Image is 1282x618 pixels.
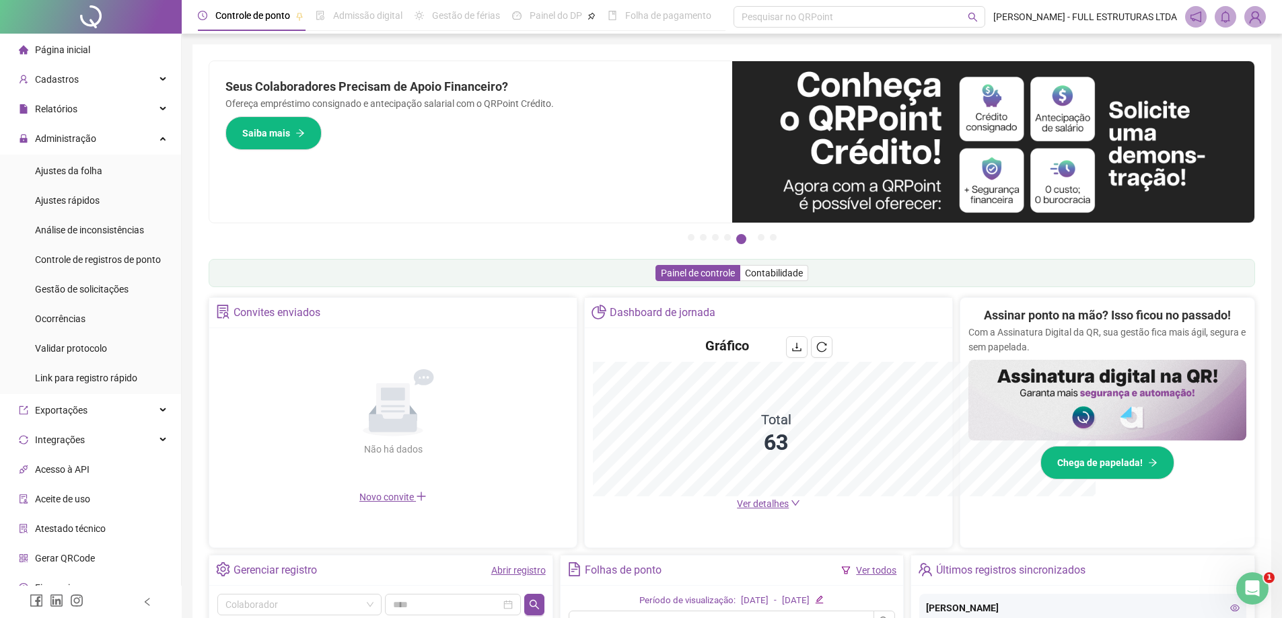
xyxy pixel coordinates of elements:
span: Link para registro rápido [35,373,137,383]
div: Últimos registros sincronizados [936,559,1085,582]
span: search [968,12,978,22]
span: Financeiro [35,582,79,593]
span: Análise de inconsistências [35,225,144,235]
button: Chega de papelada! [1040,446,1174,479]
span: Validar protocolo [35,343,107,354]
span: file-done [316,11,325,20]
button: 1 [688,234,695,241]
span: Acesso à API [35,464,90,475]
span: team [918,562,932,576]
span: setting [216,562,230,576]
span: book [608,11,617,20]
img: 71489 [1245,7,1265,27]
span: audit [19,494,28,504]
span: Atestado técnico [35,523,106,534]
span: Controle de ponto [215,10,290,21]
span: notification [1190,11,1202,23]
span: dashboard [512,11,522,20]
div: Não há dados [331,442,455,457]
button: Saiba mais [225,116,322,150]
span: Gerar QRCode [35,553,95,564]
h2: Seus Colaboradores Precisam de Apoio Financeiro? [225,77,716,96]
span: solution [216,305,230,319]
button: 7 [770,234,777,241]
span: Controle de registros de ponto [35,254,161,265]
h4: Gráfico [705,336,749,355]
img: banner%2F02c71560-61a6-44d4-94b9-c8ab97240462.png [968,360,1246,440]
span: Painel do DP [530,10,582,21]
div: [DATE] [741,594,769,608]
span: search [529,599,540,610]
span: pushpin [587,12,596,20]
span: reload [816,342,827,352]
span: Chega de papelada! [1057,455,1143,470]
span: dollar [19,583,28,592]
span: file [19,104,28,114]
div: Folhas de ponto [585,559,662,582]
div: [DATE] [782,594,810,608]
span: filter [841,566,851,575]
span: user-add [19,75,28,84]
a: Abrir registro [491,565,546,576]
div: Convites enviados [234,301,320,324]
div: Gerenciar registro [234,559,317,582]
span: linkedin [50,594,63,607]
span: Admissão digital [333,10,402,21]
button: 4 [724,234,731,241]
p: Ofereça empréstimo consignado e antecipação salarial com o QRPoint Crédito. [225,96,716,111]
span: sync [19,435,28,445]
span: Contabilidade [745,268,803,278]
a: Ver todos [856,565,896,576]
button: 6 [758,234,764,241]
span: Relatórios [35,104,77,114]
div: - [774,594,777,608]
span: Ajustes rápidos [35,195,100,206]
span: bell [1219,11,1232,23]
span: export [19,405,28,415]
div: Dashboard de jornada [610,301,715,324]
span: Cadastros [35,74,79,85]
span: Exportações [35,405,87,416]
span: left [143,597,152,607]
span: pushpin [295,12,304,20]
span: Ver detalhes [737,498,789,509]
p: Com a Assinatura Digital da QR, sua gestão fica mais ágil, segura e sem papelada. [968,325,1246,354]
span: Administração [35,133,96,144]
span: Gestão de férias [432,10,500,21]
h2: Assinar ponto na mão? Isso ficou no passado! [984,306,1231,325]
span: clock-circle [198,11,207,20]
img: banner%2F11e687cd-1386-4cbd-b13b-7bd81425532d.png [732,61,1255,223]
span: arrow-right [1148,458,1158,467]
span: 1 [1264,572,1275,583]
span: Painel de controle [661,268,735,278]
button: 2 [700,234,707,241]
span: solution [19,524,28,533]
span: sun [415,11,424,20]
span: Saiba mais [242,126,290,141]
a: Ver detalhes down [737,498,800,509]
span: edit [815,595,824,604]
span: qrcode [19,553,28,563]
span: lock [19,134,28,143]
span: Folha de pagamento [625,10,711,21]
span: home [19,45,28,54]
span: plus [416,491,427,502]
span: Gestão de solicitações [35,284,129,295]
span: file-text [567,562,581,576]
div: [PERSON_NAME] [926,601,1240,615]
span: facebook [30,594,43,607]
span: instagram [70,594,83,607]
div: Período de visualização: [639,594,736,608]
button: 3 [712,234,719,241]
iframe: Intercom live chat [1236,572,1269,605]
button: 5 [736,234,746,244]
span: Ajustes da folha [35,165,102,176]
span: down [791,498,800,508]
span: pie-chart [592,305,606,319]
span: eye [1230,603,1240,613]
span: Integrações [35,434,85,445]
span: [PERSON_NAME] - FULL ESTRUTURAS LTDA [993,9,1177,24]
span: download [791,342,802,352]
span: api [19,465,28,474]
span: Aceite de uso [35,494,90,504]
